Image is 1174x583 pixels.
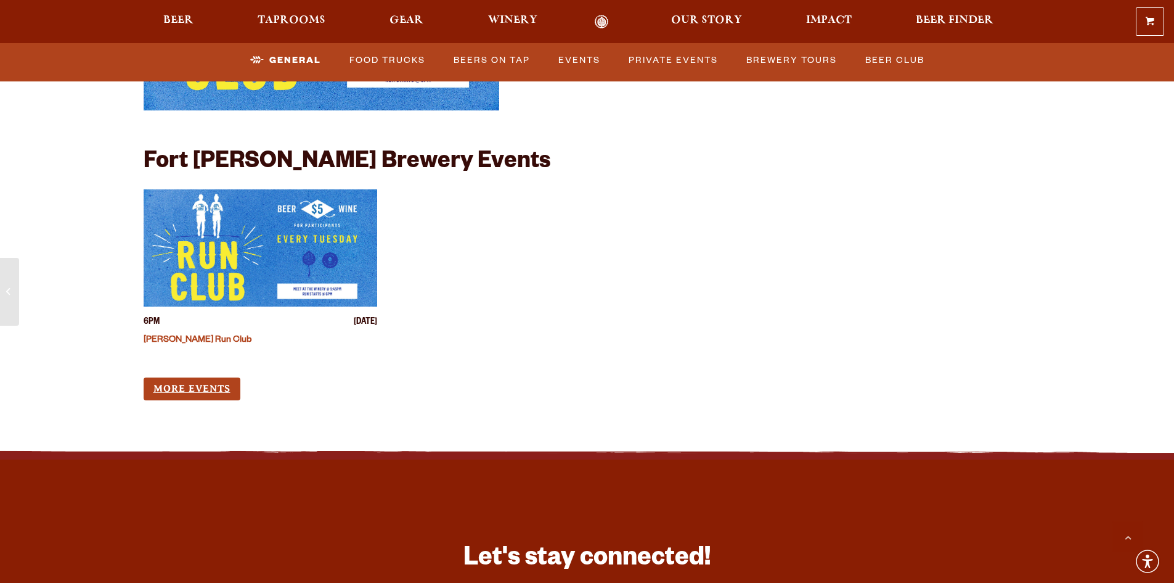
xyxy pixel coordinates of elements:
[671,15,742,25] span: Our Story
[579,15,625,29] a: Odell Home
[144,336,251,345] a: [PERSON_NAME] Run Club
[144,378,240,400] a: More Events (opens in a new window)
[553,46,605,75] a: Events
[258,15,325,25] span: Taprooms
[908,15,1001,29] a: Beer Finder
[163,15,194,25] span: Beer
[354,316,377,329] span: [DATE]
[144,316,160,329] span: 6PM
[250,15,333,29] a: Taprooms
[155,15,202,29] a: Beer
[449,46,535,75] a: Beers on Tap
[741,46,842,75] a: Brewery Tours
[860,46,929,75] a: Beer Club
[1134,548,1161,575] div: Accessibility Menu
[421,542,754,579] h3: Let's stay connected!
[624,46,723,75] a: Private Events
[806,15,852,25] span: Impact
[798,15,860,29] a: Impact
[389,15,423,25] span: Gear
[144,150,550,177] h2: Fort [PERSON_NAME] Brewery Events
[381,15,431,29] a: Gear
[480,15,545,29] a: Winery
[663,15,750,29] a: Our Story
[144,189,378,307] a: View event details
[488,15,537,25] span: Winery
[245,46,326,75] a: General
[916,15,993,25] span: Beer Finder
[1112,521,1143,552] a: Scroll to top
[344,46,430,75] a: Food Trucks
